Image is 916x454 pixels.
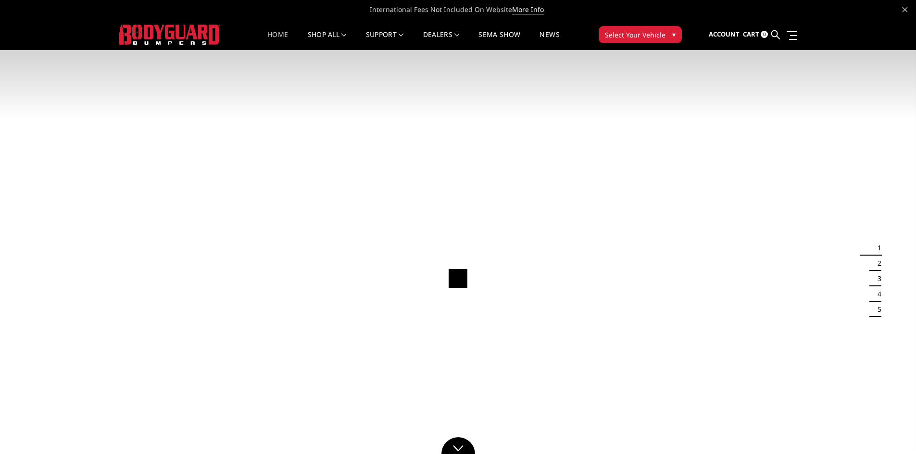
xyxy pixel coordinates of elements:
span: ▾ [672,29,676,39]
a: Home [267,31,288,50]
button: 5 of 5 [872,302,881,317]
button: Select Your Vehicle [599,26,682,43]
a: More Info [512,5,544,14]
span: Account [709,30,740,38]
span: Cart [743,30,759,38]
a: Cart 0 [743,22,768,48]
img: BODYGUARD BUMPERS [119,25,220,44]
a: shop all [308,31,347,50]
a: News [540,31,559,50]
a: Account [709,22,740,48]
button: 2 of 5 [872,256,881,271]
span: 0 [761,31,768,38]
span: Select Your Vehicle [605,30,665,40]
a: Dealers [423,31,460,50]
button: 4 of 5 [872,286,881,302]
a: Support [366,31,404,50]
a: SEMA Show [478,31,520,50]
button: 1 of 5 [872,240,881,256]
button: 3 of 5 [872,271,881,286]
a: Click to Down [441,437,475,454]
